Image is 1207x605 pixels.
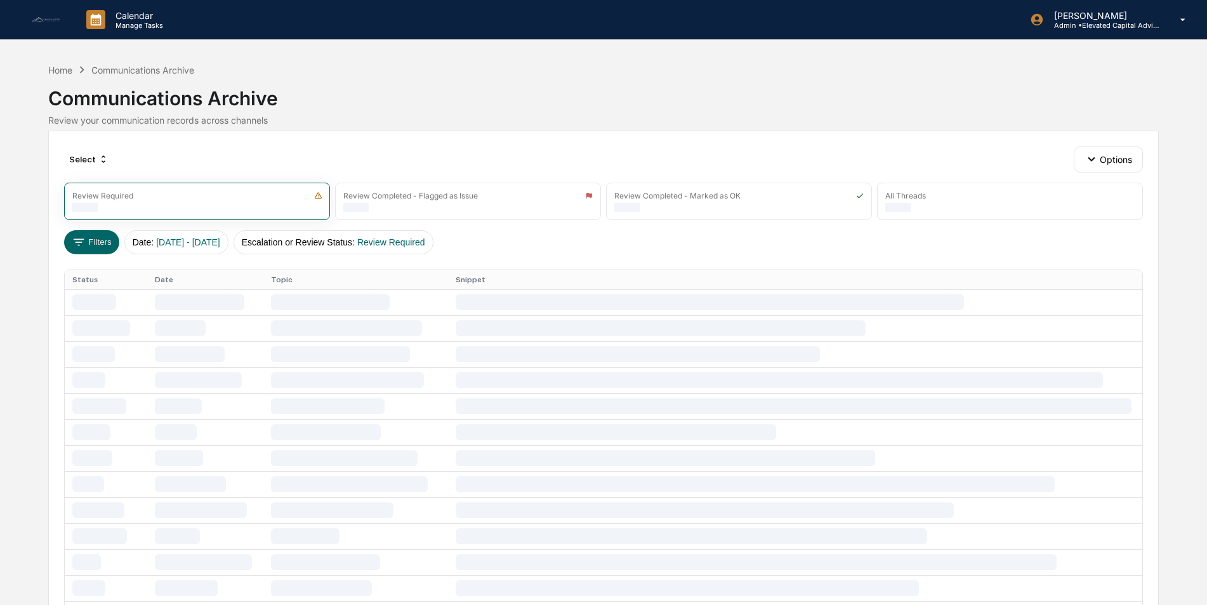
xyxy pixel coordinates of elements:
[48,77,1159,110] div: Communications Archive
[30,16,61,23] img: logo
[156,237,220,247] span: [DATE] - [DATE]
[64,149,114,169] div: Select
[65,270,147,289] th: Status
[234,230,433,254] button: Escalation or Review Status:Review Required
[314,192,322,200] img: icon
[885,191,926,200] div: All Threads
[72,191,133,200] div: Review Required
[48,65,72,75] div: Home
[856,192,864,200] img: icon
[91,65,194,75] div: Communications Archive
[448,270,1142,289] th: Snippet
[614,191,741,200] div: Review Completed - Marked as OK
[1044,10,1162,21] p: [PERSON_NAME]
[147,270,263,289] th: Date
[48,115,1159,126] div: Review your communication records across channels
[124,230,228,254] button: Date:[DATE] - [DATE]
[105,21,169,30] p: Manage Tasks
[585,192,593,200] img: icon
[105,10,169,21] p: Calendar
[1074,146,1143,172] button: Options
[263,270,448,289] th: Topic
[357,237,425,247] span: Review Required
[343,191,478,200] div: Review Completed - Flagged as Issue
[64,230,119,254] button: Filters
[1044,21,1162,30] p: Admin • Elevated Capital Advisors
